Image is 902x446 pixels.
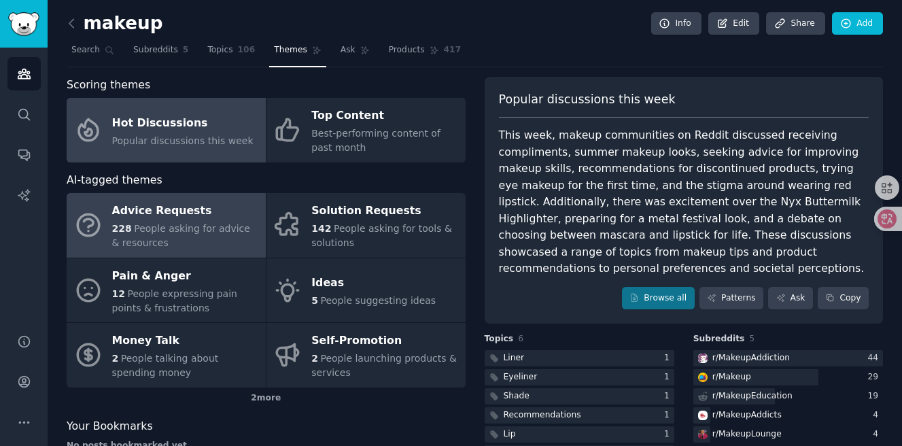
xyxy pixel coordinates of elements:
h2: makeup [67,13,163,35]
span: 2 [311,353,318,364]
a: Solution Requests142People asking for tools & solutions [266,193,466,258]
a: Shade1 [485,388,674,405]
img: GummySearch logo [8,12,39,36]
span: Topics [485,333,514,345]
a: Products417 [384,39,466,67]
a: Themes [269,39,326,67]
a: MakeupLounger/MakeupLounge4 [693,426,883,443]
img: MakeupAddicts [698,411,708,420]
a: Info [651,12,701,35]
div: 44 [867,352,883,364]
span: 228 [112,223,132,234]
a: Browse all [622,287,695,310]
span: Ask [341,44,355,56]
span: 6 [518,334,523,343]
img: Makeup [698,373,708,382]
div: Hot Discussions [112,112,254,134]
div: Eyeliner [504,371,538,383]
span: People talking about spending money [112,353,219,378]
span: Popular discussions this week [499,91,676,108]
span: Scoring themes [67,77,150,94]
div: 1 [664,352,674,364]
div: 2 more [67,388,466,409]
span: Best-performing content of past month [311,128,440,153]
span: Popular discussions this week [112,135,254,146]
span: 12 [112,288,125,299]
a: Topics106 [203,39,260,67]
span: Your Bookmarks [67,418,153,435]
span: 142 [311,223,331,234]
img: MakeupLounge [698,430,708,439]
span: 106 [238,44,256,56]
span: AI-tagged themes [67,172,162,189]
a: Top ContentBest-performing content of past month [266,98,466,162]
div: Self-Promotion [311,330,458,352]
a: Patterns [699,287,763,310]
a: Share [766,12,825,35]
div: r/ MakeupAddiction [712,352,790,364]
div: Liner [504,352,525,364]
span: People asking for advice & resources [112,223,250,248]
span: Search [71,44,100,56]
span: People launching products & services [311,353,457,378]
span: People expressing pain points & frustrations [112,288,237,313]
div: Top Content [311,105,458,127]
a: Eyeliner1 [485,369,674,386]
div: 1 [664,428,674,441]
a: Ask [336,39,375,67]
span: 2 [112,353,119,364]
span: 417 [444,44,462,56]
div: This week, makeup communities on Reddit discussed receiving compliments, summer makeup looks, see... [499,127,869,277]
button: Copy [818,287,869,310]
div: 1 [664,390,674,402]
span: 5 [183,44,189,56]
a: MakeupAddictionr/MakeupAddiction44 [693,350,883,367]
a: Edit [708,12,759,35]
a: Subreddits5 [128,39,193,67]
div: 1 [664,409,674,422]
div: Advice Requests [112,201,259,222]
a: Lip1 [485,426,674,443]
div: Ideas [311,273,436,294]
div: 19 [867,390,883,402]
span: Subreddits [133,44,178,56]
div: r/ MakeupEducation [712,390,793,402]
a: Ideas5People suggesting ideas [266,258,466,323]
span: Products [389,44,425,56]
span: People asking for tools & solutions [311,223,452,248]
div: Pain & Anger [112,265,259,287]
a: Liner1 [485,350,674,367]
div: Recommendations [504,409,581,422]
a: Add [832,12,883,35]
span: 5 [749,334,754,343]
div: 29 [867,371,883,383]
img: MakeupAddiction [698,354,708,363]
span: 5 [311,295,318,306]
div: r/ MakeupLounge [712,428,782,441]
span: Themes [274,44,307,56]
a: Advice Requests228People asking for advice & resources [67,193,266,258]
span: Subreddits [693,333,745,345]
a: r/MakeupEducation19 [693,388,883,405]
a: Self-Promotion2People launching products & services [266,323,466,388]
a: Search [67,39,119,67]
div: Solution Requests [311,201,458,222]
a: Recommendations1 [485,407,674,424]
div: 4 [873,428,883,441]
div: 4 [873,409,883,422]
div: 1 [664,371,674,383]
div: r/ MakeupAddicts [712,409,782,422]
a: Pain & Anger12People expressing pain points & frustrations [67,258,266,323]
a: Ask [768,287,813,310]
div: Lip [504,428,516,441]
a: Hot DiscussionsPopular discussions this week [67,98,266,162]
div: Shade [504,390,530,402]
a: MakeupAddictsr/MakeupAddicts4 [693,407,883,424]
a: Money Talk2People talking about spending money [67,323,266,388]
div: r/ Makeup [712,371,751,383]
div: Money Talk [112,330,259,352]
span: People suggesting ideas [321,295,436,306]
a: Makeupr/Makeup29 [693,369,883,386]
span: Topics [207,44,232,56]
